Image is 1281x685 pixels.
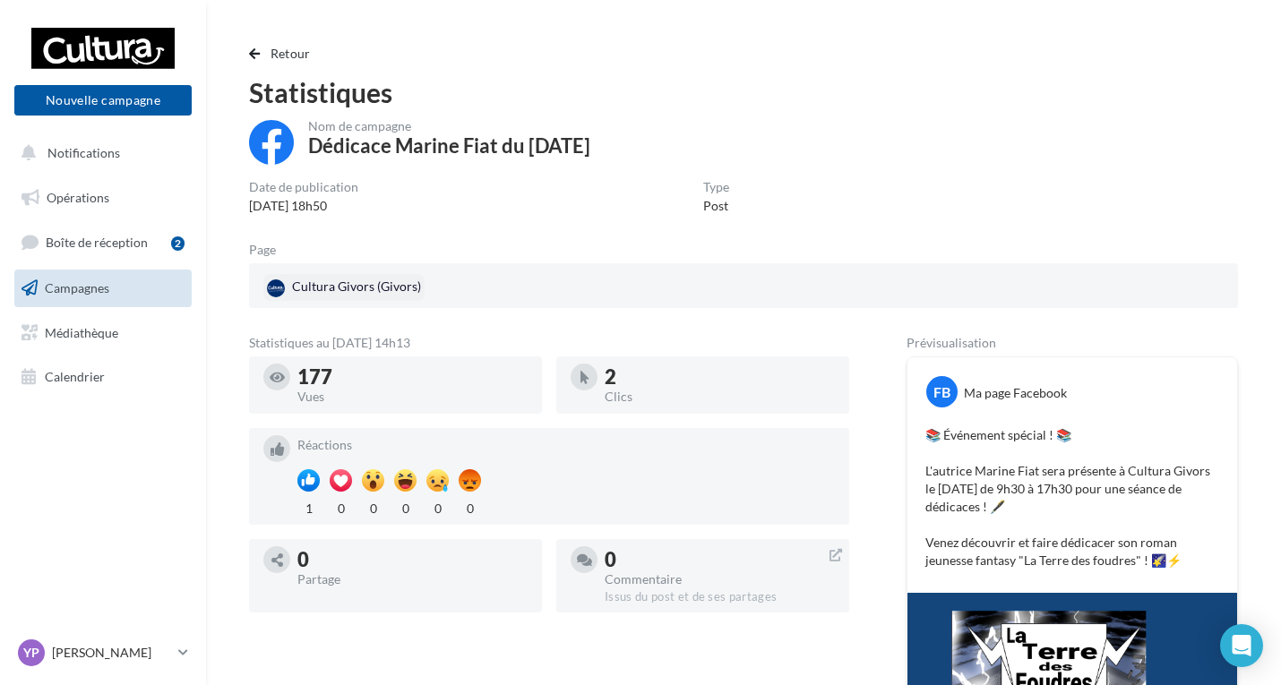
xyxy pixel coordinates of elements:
[263,274,425,301] div: Cultura Givors (Givors)
[11,179,195,217] a: Opérations
[394,496,417,518] div: 0
[605,589,835,605] div: Issus du post et de ses partages
[459,496,481,518] div: 0
[11,314,195,352] a: Médiathèque
[926,376,958,407] div: FB
[249,197,358,215] div: [DATE] 18h50
[249,181,358,193] div: Date de publication
[925,426,1219,569] p: 📚 Événement spécial ! 📚 L'autrice Marine Fiat sera présente à Cultura Givors le [DATE] de 9h30 à ...
[907,337,1238,349] div: Prévisualisation
[703,181,729,193] div: Type
[605,367,835,387] div: 2
[426,496,449,518] div: 0
[605,390,835,403] div: Clics
[46,235,148,250] span: Boîte de réception
[249,43,318,64] button: Retour
[964,384,1067,402] div: Ma page Facebook
[47,190,109,205] span: Opérations
[171,236,185,251] div: 2
[52,644,171,662] p: [PERSON_NAME]
[308,136,590,156] div: Dédicace Marine Fiat du [DATE]
[45,369,105,384] span: Calendrier
[11,134,188,172] button: Notifications
[263,274,583,301] a: Cultura Givors (Givors)
[249,244,290,256] div: Page
[605,573,835,586] div: Commentaire
[362,496,384,518] div: 0
[11,223,195,261] a: Boîte de réception2
[297,496,320,518] div: 1
[297,550,528,569] div: 0
[11,358,195,396] a: Calendrier
[14,636,192,670] a: YP [PERSON_NAME]
[297,367,528,387] div: 177
[45,324,118,339] span: Médiathèque
[11,270,195,307] a: Campagnes
[308,120,590,133] div: Nom de campagne
[45,280,109,295] span: Campagnes
[297,573,528,586] div: Partage
[271,46,311,61] span: Retour
[703,197,729,215] div: Post
[14,85,192,116] button: Nouvelle campagne
[297,390,528,403] div: Vues
[330,496,352,518] div: 0
[249,79,1238,106] div: Statistiques
[23,644,39,662] span: YP
[249,337,849,349] div: Statistiques au [DATE] 14h13
[297,439,835,451] div: Réactions
[605,550,835,569] div: 0
[47,145,120,160] span: Notifications
[1220,624,1263,667] div: Open Intercom Messenger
